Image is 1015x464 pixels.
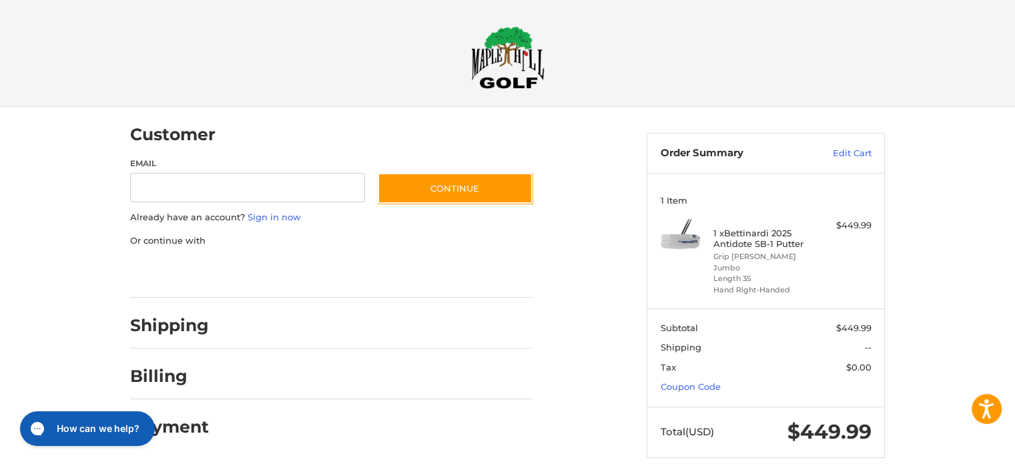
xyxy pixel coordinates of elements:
[13,407,158,451] iframe: Gorgias live chat messenger
[661,195,872,206] h3: 1 Item
[804,147,872,160] a: Edit Cart
[905,428,1015,464] iframe: Google Customer Reviews
[661,362,676,373] span: Tax
[661,342,701,353] span: Shipping
[713,251,815,273] li: Grip [PERSON_NAME] Jumbo
[471,26,545,89] img: Maple Hill Golf
[846,362,872,373] span: $0.00
[661,322,698,333] span: Subtotal
[378,173,533,204] button: Continue
[713,273,815,284] li: Length 35
[661,381,721,392] a: Coupon Code
[126,260,226,284] iframe: PayPal-paypal
[248,212,301,222] a: Sign in now
[130,158,365,170] label: Email
[130,366,208,387] h2: Billing
[130,211,533,224] p: Already have an account?
[713,284,815,296] li: Hand Right-Handed
[130,234,533,248] p: Or continue with
[836,322,872,333] span: $449.99
[787,419,872,444] span: $449.99
[130,417,209,437] h2: Payment
[661,425,714,438] span: Total (USD)
[130,124,216,145] h2: Customer
[865,342,872,353] span: --
[661,147,804,160] h3: Order Summary
[130,315,209,336] h2: Shipping
[819,219,872,232] div: $449.99
[713,228,815,250] h4: 1 x Bettinardi 2025 Antidote SB-1 Putter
